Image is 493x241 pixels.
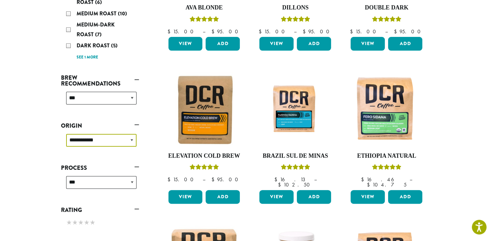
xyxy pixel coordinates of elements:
span: $ [211,176,217,183]
span: (10) [118,10,127,17]
h4: Ethiopia Natural [349,153,424,160]
span: ★ [78,218,84,227]
span: – [385,28,387,35]
a: Rating [61,204,139,216]
a: Process [61,162,139,173]
a: Brazil Sul De MinasRated 5.00 out of 5 [258,72,333,188]
span: ★ [66,218,72,227]
img: DCR-Fero-Sidama-Coffee-Bag-2019-300x300.png [349,72,424,147]
button: Add [206,37,240,51]
img: Fazenda-Rainha_12oz_Mockup.jpg [258,82,333,138]
div: Rated 5.00 out of 5 [281,15,310,25]
button: Add [297,190,331,204]
bdi: 102.50 [278,181,313,188]
span: – [202,28,205,35]
a: Elevation Cold BrewRated 5.00 out of 5 [167,72,242,188]
span: – [202,176,205,183]
bdi: 15.00 [350,28,379,35]
span: $ [274,176,280,183]
div: Rated 5.00 out of 5 [372,163,401,173]
span: (7) [95,31,102,38]
a: View [259,37,294,51]
span: (5) [111,42,118,49]
span: $ [350,28,355,35]
bdi: 16.46 [361,176,403,183]
bdi: 16.13 [274,176,308,183]
span: – [314,176,316,183]
a: Brew Recommendations [61,72,139,89]
span: ★ [72,218,78,227]
h4: Ava Blonde [167,4,242,11]
div: Rated 5.00 out of 5 [281,163,310,173]
span: $ [361,176,367,183]
h4: Brazil Sul De Minas [258,153,333,160]
button: Add [388,37,422,51]
span: Medium Roast [77,10,118,17]
span: Dark Roast [77,42,111,49]
h4: Dillons [258,4,333,11]
a: View [168,37,203,51]
span: $ [211,28,217,35]
div: Process [61,173,139,197]
a: Ethiopia NaturalRated 5.00 out of 5 [349,72,424,188]
a: View [168,190,203,204]
div: Brew Recommendations [61,89,139,112]
a: Origin [61,120,139,131]
a: See 1 more [77,54,98,61]
button: Add [388,190,422,204]
bdi: 15.00 [258,28,287,35]
span: – [410,176,412,183]
bdi: 95.00 [211,28,241,35]
div: Rated 5.00 out of 5 [189,15,219,25]
a: View [259,190,294,204]
button: Add [206,190,240,204]
div: Rated 5.00 out of 5 [189,163,219,173]
bdi: 104.75 [367,181,406,188]
span: $ [167,28,173,35]
span: $ [258,28,264,35]
bdi: 15.00 [167,176,196,183]
a: View [351,190,385,204]
span: ★ [84,218,90,227]
bdi: 15.00 [167,28,196,35]
h4: Elevation Cold Brew [167,153,242,160]
span: $ [394,28,399,35]
img: Elevation-Cold-Brew-300x300.jpg [167,72,241,147]
span: $ [167,176,173,183]
span: – [294,28,296,35]
span: Medium-Dark Roast [77,21,115,38]
h4: Double Dark [349,4,424,11]
div: Origin [61,131,139,154]
span: $ [302,28,308,35]
div: Rated 4.50 out of 5 [372,15,401,25]
a: View [351,37,385,51]
bdi: 95.00 [394,28,423,35]
bdi: 95.00 [302,28,332,35]
bdi: 95.00 [211,176,241,183]
span: $ [278,181,283,188]
button: Add [297,37,331,51]
span: ★ [90,218,95,227]
span: $ [367,181,372,188]
div: Rating [61,216,139,231]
